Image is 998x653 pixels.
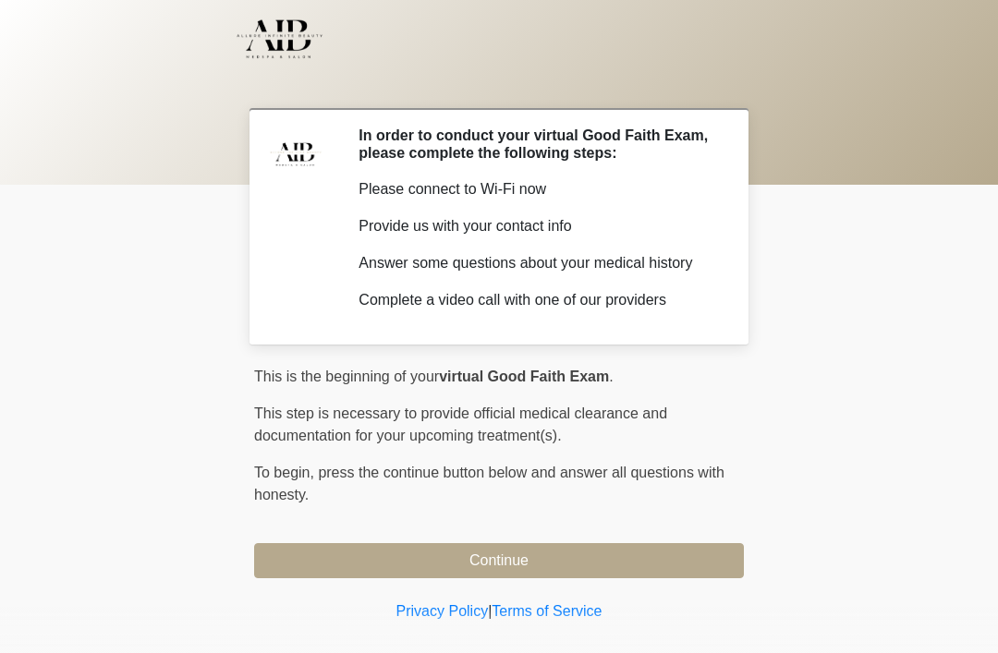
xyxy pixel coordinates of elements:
p: Complete a video call with one of our providers [359,289,716,311]
span: This is the beginning of your [254,369,439,384]
img: Agent Avatar [268,127,323,182]
span: . [609,369,613,384]
p: Please connect to Wi-Fi now [359,178,716,200]
img: Allure Infinite Beauty Logo [236,14,323,64]
a: | [488,603,492,619]
button: Continue [254,543,744,578]
a: Terms of Service [492,603,602,619]
p: Provide us with your contact info [359,215,716,237]
h2: In order to conduct your virtual Good Faith Exam, please complete the following steps: [359,127,716,162]
a: Privacy Policy [396,603,489,619]
span: press the continue button below and answer all questions with honesty. [254,465,724,502]
strong: virtual Good Faith Exam [439,369,609,384]
span: This step is necessary to provide official medical clearance and documentation for your upcoming ... [254,405,667,443]
p: Answer some questions about your medical history [359,252,716,274]
span: To begin, [254,465,318,480]
h1: ‎ ‎ [240,67,758,101]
